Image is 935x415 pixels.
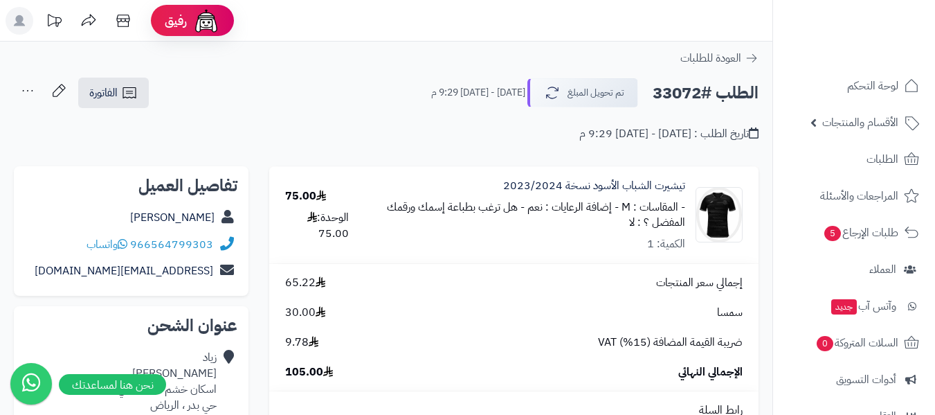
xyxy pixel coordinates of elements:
[285,335,318,351] span: 9.78
[25,177,237,194] h2: تفاصيل العميل
[431,86,525,100] small: [DATE] - [DATE] 9:29 م
[621,199,685,215] small: - المقاسات : M
[285,305,325,321] span: 30.00
[781,326,927,360] a: السلات المتروكة0
[717,305,743,321] span: سمسا
[387,199,685,231] small: - هل ترغب بطباعة إسمك ورقمك المفضل ؟ : لا
[647,236,685,252] div: الكمية: 1
[781,290,927,323] a: وآتس آبجديد
[781,253,927,286] a: العملاء
[285,275,325,291] span: 65.22
[25,317,237,334] h2: عنوان الشحن
[527,199,619,215] small: - إضافة الرعايات : نعم
[830,297,896,316] span: وآتس آب
[822,113,898,132] span: الأقسام والمنتجات
[285,364,333,380] span: 105.00
[653,79,759,107] h2: الطلب #33072
[869,260,896,279] span: العملاء
[78,78,149,108] a: الفاتورة
[37,7,71,38] a: تحديثات المنصة
[696,187,742,242] img: 1699270352-9dbb85d2-a29b-4e7e-ba1c-a122ef293bef-90x90.webp
[831,299,857,315] span: جديد
[680,50,759,67] a: العودة للطلبات
[130,209,215,226] a: [PERSON_NAME]
[598,335,743,351] span: ضريبة القيمة المضافة (15%) VAT
[836,370,896,389] span: أدوات التسويق
[847,76,898,96] span: لوحة التحكم
[35,263,213,279] a: [EMAIL_ADDRESS][DOMAIN_NAME]
[781,143,927,176] a: الطلبات
[781,363,927,396] a: أدوات التسويق
[680,50,741,67] span: العودة للطلبات
[866,150,898,169] span: الطلبات
[820,186,898,206] span: المراجعات والأسئلة
[824,226,841,241] span: 5
[678,364,743,380] span: الإجمالي النهائي
[192,7,220,35] img: ai-face.png
[817,336,833,351] span: 0
[579,126,759,142] div: تاريخ الطلب : [DATE] - [DATE] 9:29 م
[781,216,927,249] a: طلبات الإرجاع5
[285,188,326,204] div: 75.00
[130,236,213,253] a: 966564799303
[781,69,927,103] a: لوحة التحكم
[285,210,349,242] div: الوحدة: 75.00
[89,85,118,101] span: الفاتورة
[503,178,685,194] a: تيشيرت الشباب الأسود نسخة 2023/2024
[527,78,638,107] button: تم تحويل المبلغ
[165,12,187,29] span: رفيق
[823,223,898,242] span: طلبات الإرجاع
[815,333,898,353] span: السلات المتروكة
[87,236,127,253] a: واتساب
[781,179,927,213] a: المراجعات والأسئلة
[656,275,743,291] span: إجمالي سعر المنتجات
